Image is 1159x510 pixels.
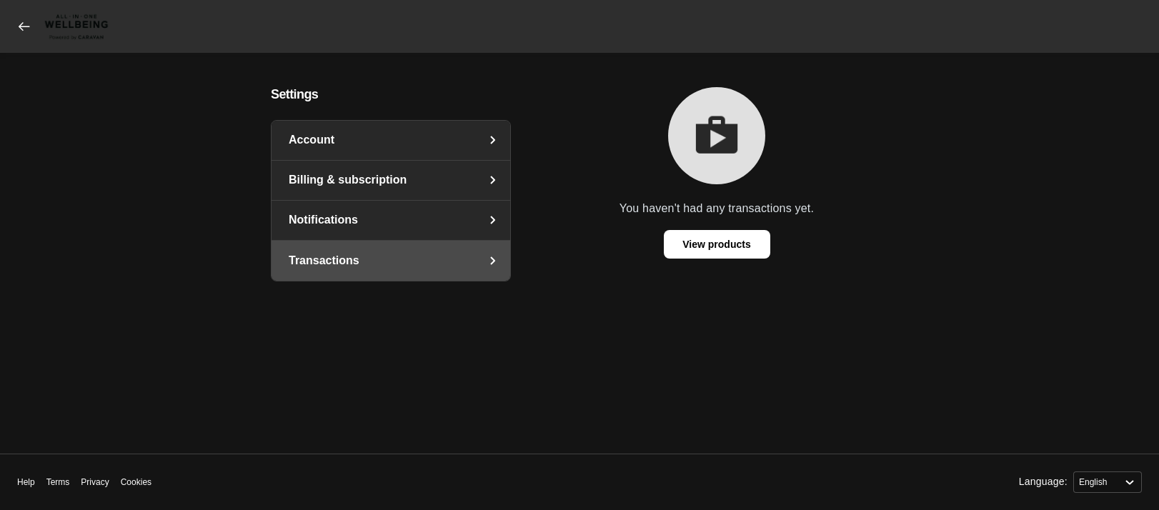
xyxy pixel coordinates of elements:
a: View products [664,230,770,259]
a: Account [272,121,510,160]
span: You haven't had any transactions yet. [620,184,814,230]
a: CARAVAN [17,11,113,41]
a: Cookies [115,466,157,499]
a: Billing & subscription [272,161,510,200]
a: Notifications [272,201,510,240]
a: Help [11,466,41,499]
h4: Settings [271,87,511,103]
a: Terms [41,466,76,499]
a: Transactions [272,241,510,281]
select: Language: [1073,471,1142,493]
label: Language: [1019,476,1068,489]
nav: settings [271,120,511,281]
span: View products [682,231,750,258]
a: Privacy [75,466,114,499]
img: CARAVAN [40,11,113,41]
